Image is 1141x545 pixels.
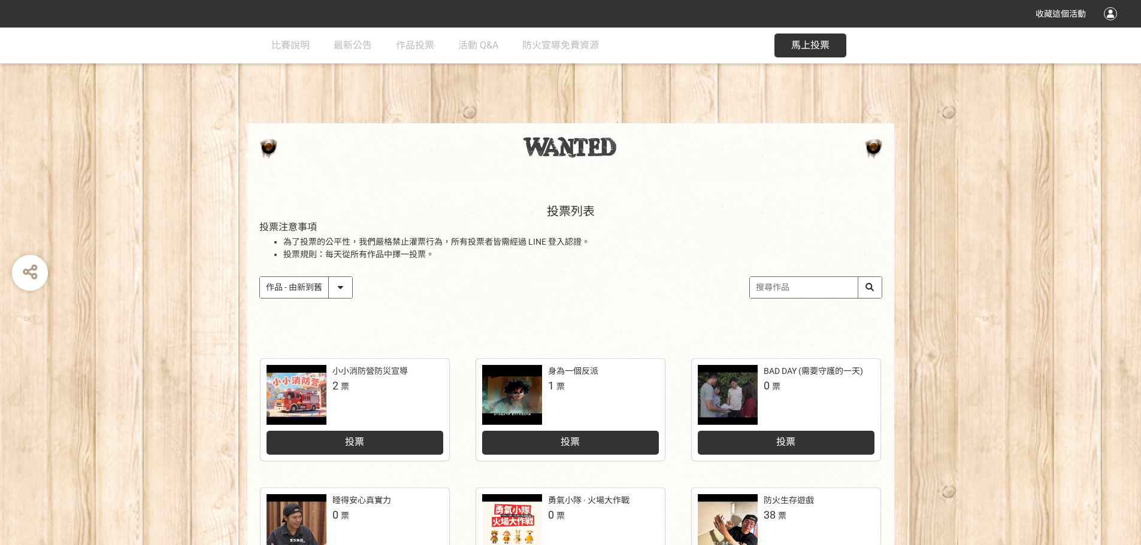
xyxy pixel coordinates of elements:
span: 票 [778,511,786,520]
span: 0 [764,379,770,392]
span: 馬上投票 [791,39,830,51]
a: 作品投票 [396,28,434,63]
span: 票 [556,382,565,391]
div: 防火生存遊戲 [764,494,814,507]
a: 最新公告 [334,28,372,63]
span: 投票 [561,436,580,447]
div: 小小消防營防災宣導 [332,365,408,377]
span: 票 [341,382,349,391]
div: BAD DAY (需要守護的一天) [764,365,863,377]
a: 身為一個反派1票投票 [476,359,665,461]
span: 1 [548,379,554,392]
span: 0 [332,509,338,521]
span: 收藏這個活動 [1036,9,1086,19]
h1: 投票列表 [259,204,882,218]
span: 票 [772,382,780,391]
span: 0 [548,509,554,521]
span: 作品投票 [396,39,434,51]
a: 活動 Q&A [458,28,498,63]
span: 票 [556,511,565,520]
button: 馬上投票 [774,34,846,57]
a: BAD DAY (需要守護的一天)0票投票 [692,359,880,461]
span: 投票 [776,436,795,447]
li: 投票規則：每天從所有作品中擇一投票。 [283,248,882,261]
div: 身為一個反派 [548,365,598,377]
span: 2 [332,379,338,392]
li: 為了投票的公平性，我們嚴格禁止灌票行為，所有投票者皆需經過 LINE 登入認證。 [283,236,882,248]
span: 投票注意事項 [259,221,317,233]
span: 防火宣導免費資源 [522,39,599,51]
span: 比賽說明 [271,39,310,51]
div: 勇氣小隊 · 火場大作戰 [548,494,629,507]
span: 最新公告 [334,39,372,51]
span: 38 [764,509,776,521]
span: 活動 Q&A [458,39,498,51]
div: 睡得安心真實力 [332,494,391,507]
span: 投票 [345,436,364,447]
input: 搜尋作品 [750,277,882,298]
a: 防火宣導免費資源 [522,28,599,63]
span: 票 [341,511,349,520]
a: 比賽說明 [271,28,310,63]
a: 小小消防營防災宣導2票投票 [261,359,449,461]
